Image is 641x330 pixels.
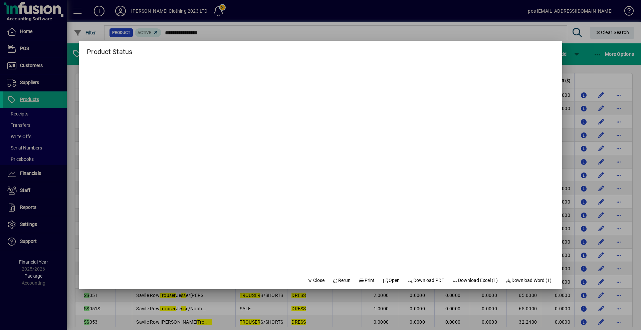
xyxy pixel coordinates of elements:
[449,275,500,287] button: Download Excel (1)
[405,275,447,287] a: Download PDF
[408,277,444,284] span: Download PDF
[383,277,400,284] span: Open
[452,277,498,284] span: Download Excel (1)
[356,275,377,287] button: Print
[307,277,325,284] span: Close
[503,275,555,287] button: Download Word (1)
[380,275,402,287] a: Open
[304,275,327,287] button: Close
[333,277,351,284] span: Rerun
[79,41,141,57] h2: Product Status
[359,277,375,284] span: Print
[506,277,552,284] span: Download Word (1)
